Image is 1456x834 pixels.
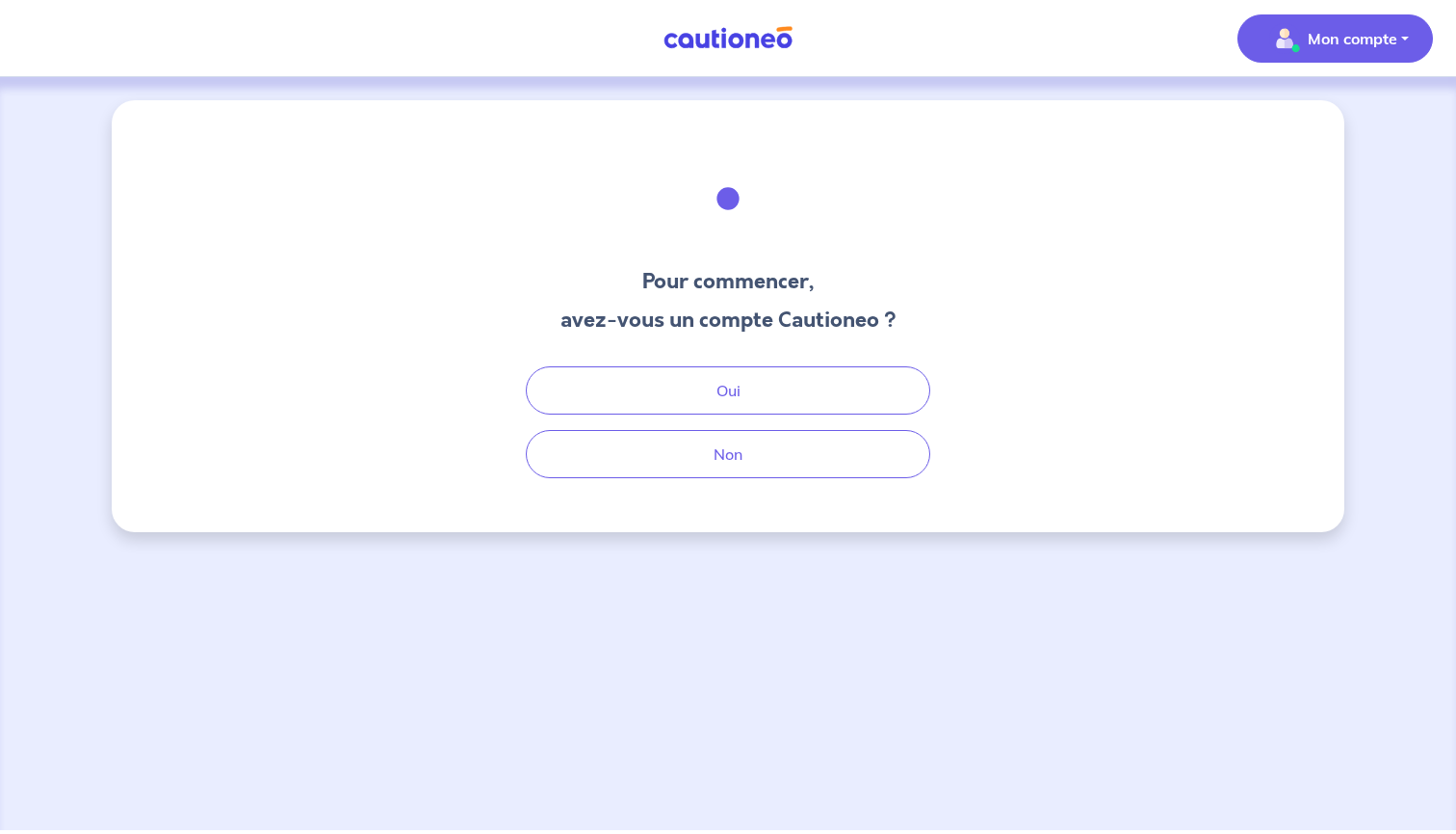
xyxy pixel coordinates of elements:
button: Oui [526,366,930,415]
button: Non [526,430,930,478]
img: Cautioneo [656,26,800,50]
button: illu_account_valid_menu.svgMon compte [1237,14,1433,63]
img: illu_welcome.svg [676,147,780,251]
h3: avez-vous un compte Cautioneo ? [560,305,897,336]
h3: Pour commencer, [560,266,897,297]
p: Mon compte [1308,27,1397,50]
img: illu_account_valid_menu.svg [1269,23,1300,54]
